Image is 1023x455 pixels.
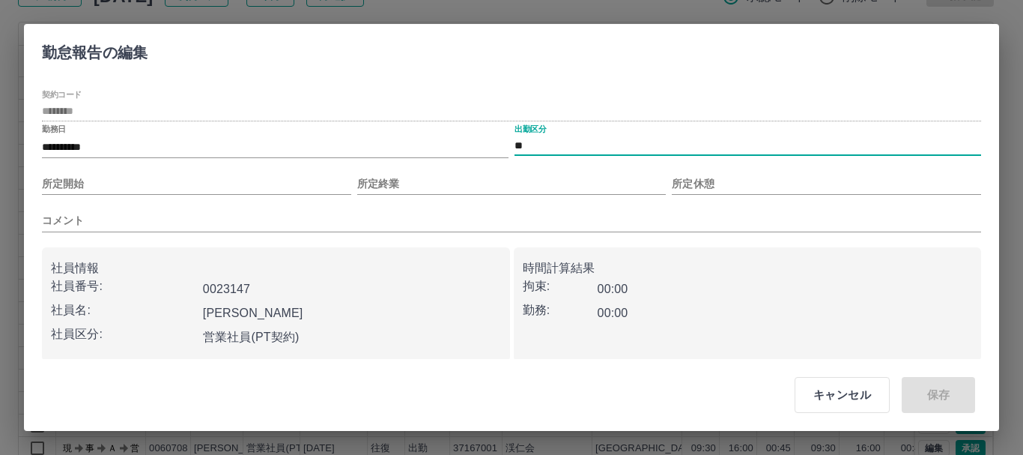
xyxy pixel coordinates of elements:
button: キャンセル [795,377,890,413]
p: 社員番号: [51,277,197,295]
p: 時間計算結果 [523,259,973,277]
b: 00:00 [598,307,628,319]
p: 拘束: [523,277,598,295]
b: [PERSON_NAME] [203,307,303,319]
label: 勤務日 [42,124,66,135]
b: 営業社員(PT契約) [203,331,300,343]
b: 0023147 [203,283,250,295]
b: 00:00 [598,283,628,295]
p: 社員名: [51,301,197,319]
label: 出勤区分 [514,124,546,135]
p: 社員情報 [51,259,501,277]
p: 社員区分: [51,325,197,343]
p: 勤務: [523,301,598,319]
h2: 勤怠報告の編集 [24,24,166,75]
label: 契約コード [42,89,82,100]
